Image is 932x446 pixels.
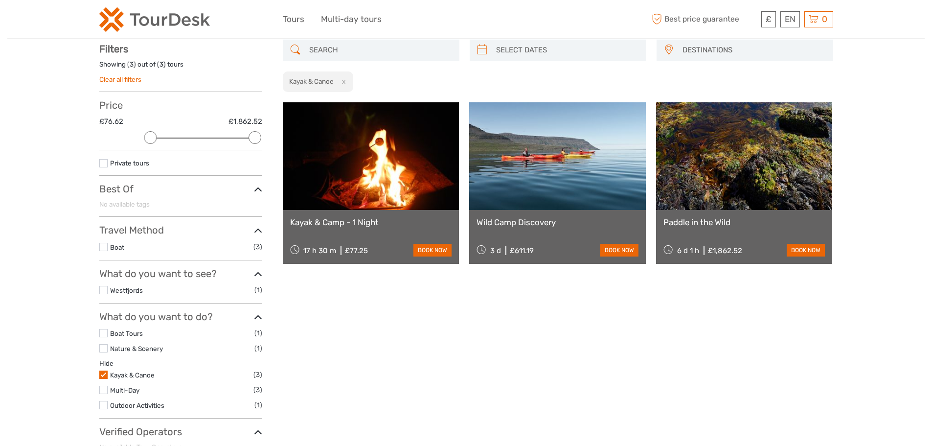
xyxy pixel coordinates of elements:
span: £ [766,14,772,24]
div: £611.19 [510,246,534,255]
a: Boat [110,243,124,251]
label: £76.62 [99,117,123,127]
label: 3 [159,60,163,69]
span: (3) [253,384,262,396]
a: Westfjords [110,286,143,294]
a: Nature & Scenery [110,345,163,352]
h3: Best Of [99,183,262,195]
a: Kayak & Canoe [110,371,155,379]
a: Tours [283,12,304,26]
span: 0 [820,14,829,24]
button: DESTINATIONS [678,42,828,58]
a: Private tours [110,159,149,167]
span: (3) [253,369,262,380]
span: 3 d [490,246,501,255]
a: book now [600,244,638,257]
label: 3 [130,60,134,69]
div: £1,862.52 [708,246,742,255]
span: (1) [254,343,262,354]
a: Multi-Day [110,386,139,394]
span: (1) [254,284,262,296]
h3: Price [99,99,262,111]
button: x [335,76,348,87]
h3: Travel Method [99,224,262,236]
span: 6 d 1 h [677,246,699,255]
a: book now [413,244,452,257]
input: SELECT DATES [492,42,641,59]
span: (3) [253,241,262,253]
label: £1,862.52 [228,117,262,127]
strong: Filters [99,43,128,55]
a: Boat Tours [110,329,143,337]
span: Best price guarantee [650,11,759,27]
h3: What do you want to do? [99,311,262,323]
h3: What do you want to see? [99,268,262,280]
span: No available tags [99,200,150,208]
div: Showing ( ) out of ( ) tours [99,60,262,75]
img: 2254-3441b4b5-4e5f-4d00-b396-31f1d84a6ebf_logo_small.png [99,7,210,32]
span: (1) [254,328,262,339]
h3: Verified Operators [99,426,262,438]
a: Hide [99,359,114,367]
div: EN [780,11,800,27]
div: £77.25 [345,246,368,255]
a: Kayak & Camp - 1 Night [290,217,452,227]
a: Outdoor Activities [110,401,164,409]
span: 17 h 30 m [303,246,336,255]
h2: Kayak & Canoe [289,77,334,85]
span: (1) [254,399,262,411]
a: Clear all filters [99,75,141,83]
a: Multi-day tours [321,12,382,26]
p: We're away right now. Please check back later! [14,17,111,25]
a: book now [787,244,825,257]
a: Wild Camp Discovery [477,217,638,227]
input: SEARCH [305,42,455,59]
button: Open LiveChat chat widget [113,15,124,27]
a: Paddle in the Wild [663,217,825,227]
